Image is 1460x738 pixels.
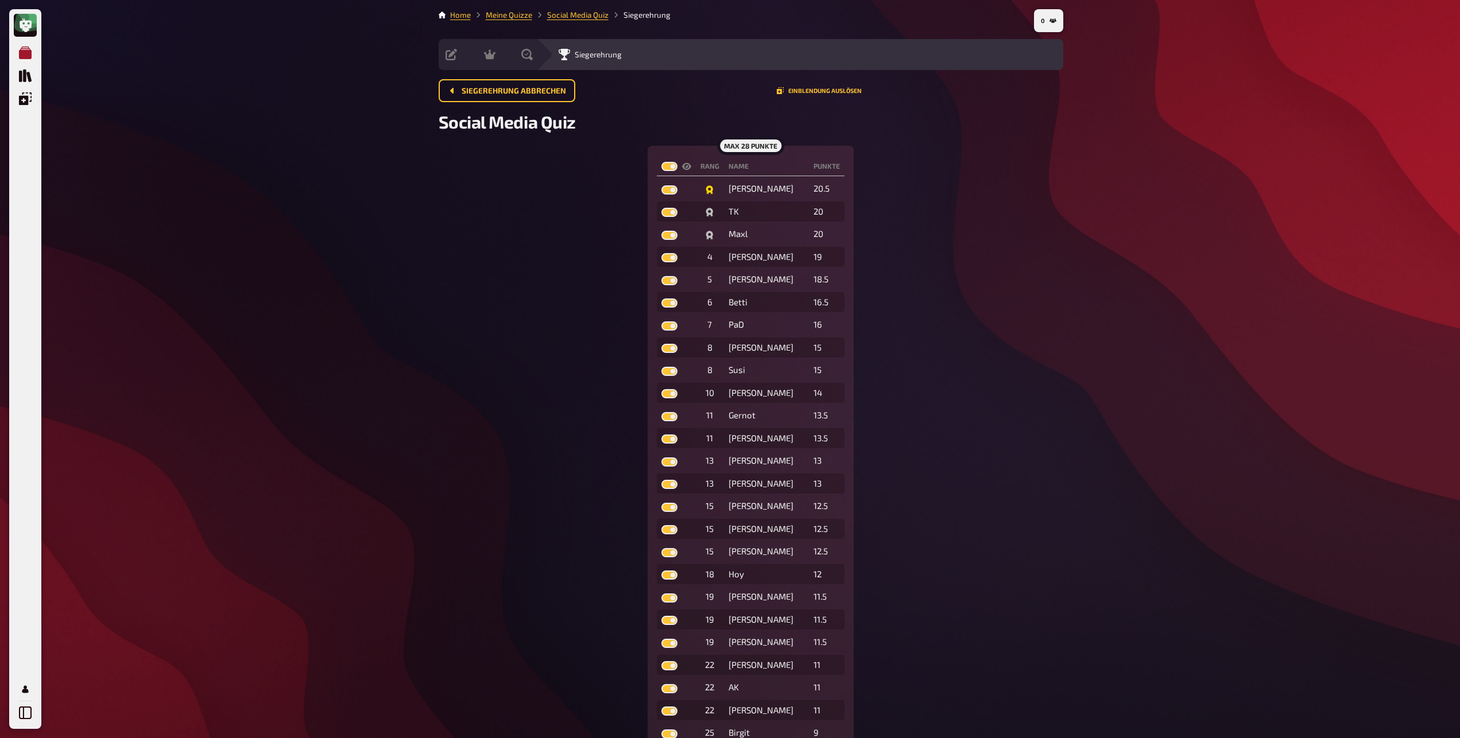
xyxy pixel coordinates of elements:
[696,586,724,607] td: 19
[14,87,37,110] a: Einblendungen
[696,428,724,449] td: 11
[729,546,804,557] div: [PERSON_NAME]
[439,79,575,102] button: Siegerehrung abbrechen
[462,87,566,95] span: Siegerehrung abbrechen
[14,64,37,87] a: Quiz Sammlung
[696,564,724,585] td: 18
[729,206,804,217] div: TK
[486,10,532,20] a: Meine Quizze
[809,247,845,267] td: 19
[14,41,37,64] a: Meine Quizze
[696,655,724,675] td: 22
[729,433,804,444] div: [PERSON_NAME]
[809,519,845,539] td: 12.5
[696,383,724,403] td: 10
[696,632,724,652] td: 19
[696,405,724,426] td: 11
[809,541,845,562] td: 12.5
[729,251,804,263] div: [PERSON_NAME]
[809,157,845,176] th: Punkte
[14,678,37,701] a: Mein Konto
[717,137,784,155] div: max 28 Punkte
[696,700,724,721] td: 22
[696,609,724,630] td: 19
[450,9,471,21] li: Home
[729,523,804,535] div: [PERSON_NAME]
[532,9,609,21] li: Social Media Quiz
[547,10,609,20] a: Social Media Quiz
[809,428,845,449] td: 13.5
[1036,11,1061,30] button: 0
[809,700,845,721] td: 11
[439,111,576,132] span: Social Media Quiz
[696,314,724,335] td: 7
[809,586,845,607] td: 11.5
[729,705,804,716] div: [PERSON_NAME]
[609,9,671,21] li: Siegerehrung
[809,655,845,675] td: 11
[696,450,724,471] td: 13
[809,405,845,426] td: 13.5
[729,387,804,399] div: [PERSON_NAME]
[729,614,804,626] div: [PERSON_NAME]
[729,274,804,285] div: [PERSON_NAME]
[729,569,804,580] div: Hoy
[809,292,845,313] td: 16.5
[696,360,724,380] td: 8
[696,269,724,290] td: 5
[450,10,471,20] a: Home
[729,183,804,195] div: [PERSON_NAME]
[809,609,845,630] td: 11.5
[696,541,724,562] td: 15
[809,632,845,652] td: 11.5
[696,496,724,516] td: 15
[696,473,724,494] td: 13
[729,342,804,354] div: [PERSON_NAME]
[729,228,804,240] div: Maxl
[575,50,622,59] span: Siegerehrung
[729,591,804,603] div: [PERSON_NAME]
[696,519,724,539] td: 15
[729,297,804,308] div: Betti
[809,677,845,698] td: 11
[809,224,845,244] td: 20
[809,269,845,290] td: 18.5
[809,201,845,222] td: 20
[809,314,845,335] td: 16
[696,677,724,698] td: 22
[696,157,724,176] th: Rang
[809,337,845,358] td: 15
[729,410,804,421] div: Gernot
[809,450,845,471] td: 13
[809,564,845,585] td: 12
[729,455,804,467] div: [PERSON_NAME]
[809,473,845,494] td: 13
[729,636,804,648] div: [PERSON_NAME]
[1041,18,1045,24] span: 0
[729,682,804,693] div: AK
[724,157,809,176] th: Name
[729,659,804,671] div: [PERSON_NAME]
[729,364,804,376] div: Susi
[729,500,804,512] div: [PERSON_NAME]
[809,496,845,516] td: 12.5
[777,87,862,94] button: Einblendung auslösen
[809,383,845,403] td: 14
[729,319,804,331] div: PaD
[696,337,724,358] td: 8
[471,9,532,21] li: Meine Quizze
[729,478,804,490] div: [PERSON_NAME]
[696,247,724,267] td: 4
[809,178,845,199] td: 20.5
[696,292,724,313] td: 6
[809,360,845,380] td: 15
